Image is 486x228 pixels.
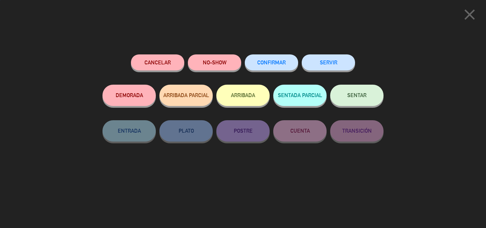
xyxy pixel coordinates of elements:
[159,120,213,142] button: PLATO
[131,54,184,70] button: Cancelar
[159,85,213,106] button: ARRIBADA PARCIAL
[188,54,241,70] button: NO-SHOW
[102,120,156,142] button: ENTRADA
[459,5,481,26] button: close
[302,54,355,70] button: SERVIR
[330,120,384,142] button: TRANSICIÓN
[163,92,209,98] span: ARRIBADA PARCIAL
[273,85,327,106] button: SENTADA PARCIAL
[461,6,479,23] i: close
[330,85,384,106] button: SENTAR
[257,59,286,65] span: CONFIRMAR
[273,120,327,142] button: CUENTA
[102,85,156,106] button: DEMORADA
[245,54,298,70] button: CONFIRMAR
[216,120,270,142] button: POSTRE
[347,92,366,98] span: SENTAR
[216,85,270,106] button: ARRIBADA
